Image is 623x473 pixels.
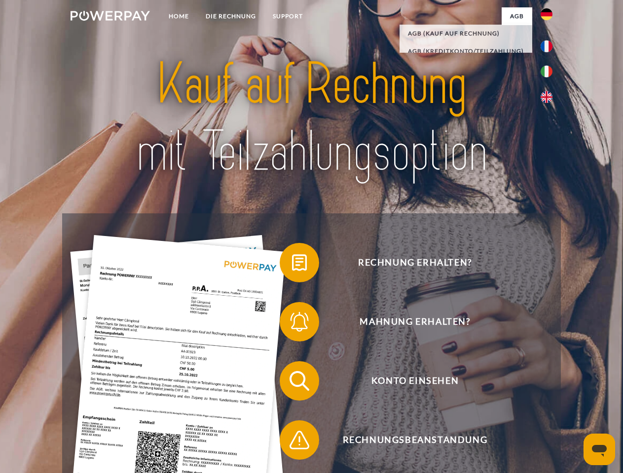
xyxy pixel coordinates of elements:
[400,42,532,60] a: AGB (Kreditkonto/Teilzahlung)
[502,7,532,25] a: agb
[280,243,536,282] button: Rechnung erhalten?
[400,25,532,42] a: AGB (Kauf auf Rechnung)
[541,66,552,77] img: it
[280,302,536,341] button: Mahnung erhalten?
[294,243,536,282] span: Rechnung erhalten?
[584,434,615,465] iframe: Schaltfläche zum Öffnen des Messaging-Fensters
[294,420,536,460] span: Rechnungsbeanstandung
[160,7,197,25] a: Home
[541,91,552,103] img: en
[197,7,264,25] a: DIE RECHNUNG
[280,420,536,460] button: Rechnungsbeanstandung
[94,47,529,189] img: title-powerpay_de.svg
[541,8,552,20] img: de
[287,250,312,275] img: qb_bill.svg
[294,361,536,401] span: Konto einsehen
[287,369,312,393] img: qb_search.svg
[71,11,150,21] img: logo-powerpay-white.svg
[294,302,536,341] span: Mahnung erhalten?
[541,40,552,52] img: fr
[287,309,312,334] img: qb_bell.svg
[280,361,536,401] button: Konto einsehen
[287,428,312,452] img: qb_warning.svg
[264,7,311,25] a: SUPPORT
